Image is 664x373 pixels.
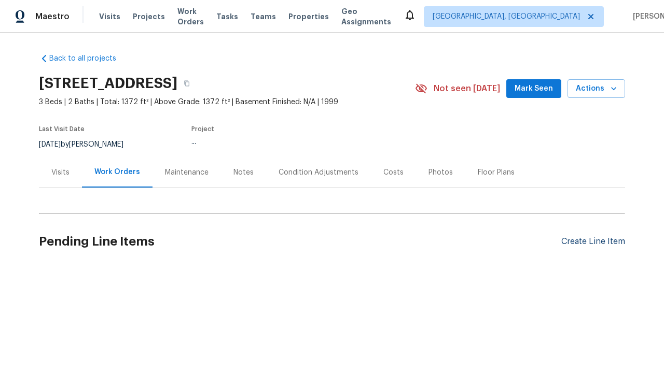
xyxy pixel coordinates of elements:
span: Project [191,126,214,132]
span: Maestro [35,11,70,22]
div: Photos [428,167,453,178]
a: Back to all projects [39,53,139,64]
span: [DATE] [39,141,61,148]
button: Copy Address [177,74,196,93]
span: Teams [251,11,276,22]
div: ... [191,138,391,146]
span: Geo Assignments [341,6,391,27]
span: Work Orders [177,6,204,27]
h2: [STREET_ADDRESS] [39,78,177,89]
div: Condition Adjustments [279,167,358,178]
span: Visits [99,11,120,22]
span: Properties [288,11,329,22]
span: Actions [576,82,617,95]
div: by [PERSON_NAME] [39,138,136,151]
span: Projects [133,11,165,22]
span: Tasks [216,13,238,20]
span: [GEOGRAPHIC_DATA], [GEOGRAPHIC_DATA] [433,11,580,22]
div: Costs [383,167,404,178]
span: 3 Beds | 2 Baths | Total: 1372 ft² | Above Grade: 1372 ft² | Basement Finished: N/A | 1999 [39,97,415,107]
h2: Pending Line Items [39,218,561,266]
div: Visits [51,167,70,178]
span: Not seen [DATE] [434,83,500,94]
div: Work Orders [94,167,140,177]
div: Floor Plans [478,167,515,178]
div: Notes [233,167,254,178]
span: Mark Seen [515,82,553,95]
div: Create Line Item [561,237,625,247]
button: Actions [568,79,625,98]
button: Mark Seen [506,79,561,98]
div: Maintenance [165,167,209,178]
span: Last Visit Date [39,126,85,132]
